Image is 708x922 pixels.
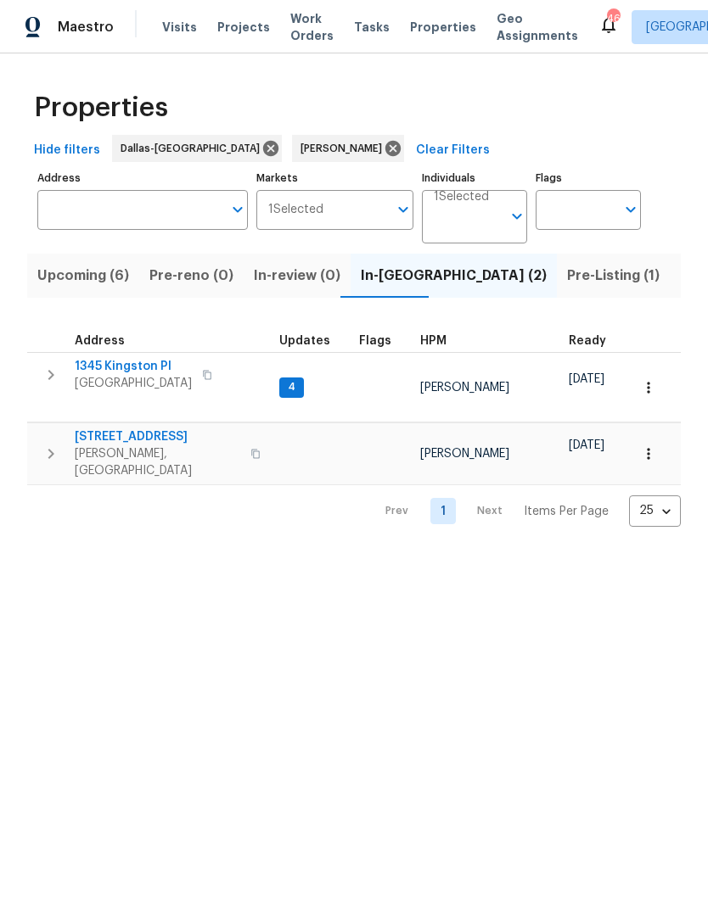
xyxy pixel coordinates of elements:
span: Dallas-[GEOGRAPHIC_DATA] [121,140,267,157]
span: [GEOGRAPHIC_DATA] [75,375,192,392]
span: [PERSON_NAME] [301,140,389,157]
div: 25 [629,489,681,533]
span: Pre-Listing (1) [567,264,660,288]
span: [PERSON_NAME] [420,448,509,460]
button: Clear Filters [409,135,497,166]
span: [DATE] [569,373,604,385]
label: Address [37,173,248,183]
a: Goto page 1 [430,498,456,524]
span: HPM [420,335,447,347]
span: Maestro [58,19,114,36]
span: Tasks [354,21,390,33]
button: Hide filters [27,135,107,166]
div: Dallas-[GEOGRAPHIC_DATA] [112,135,282,162]
span: Visits [162,19,197,36]
span: In-review (0) [254,264,340,288]
label: Markets [256,173,414,183]
button: Open [505,204,529,228]
span: [DATE] [569,439,604,451]
span: 1 Selected [434,190,489,204]
span: 4 [281,380,302,394]
span: Address [75,335,125,347]
span: Work Orders [290,10,334,44]
span: Pre-reno (0) [149,264,233,288]
span: In-[GEOGRAPHIC_DATA] (2) [361,264,547,288]
span: Upcoming (6) [37,264,129,288]
span: 1 Selected [268,203,323,217]
label: Flags [536,173,641,183]
span: [PERSON_NAME], [GEOGRAPHIC_DATA] [75,445,240,479]
span: 1345 Kingston Pl [75,358,192,375]
button: Open [391,198,415,221]
div: Earliest renovation start date (first business day after COE or Checkout) [569,335,621,347]
div: [PERSON_NAME] [292,135,404,162]
span: Properties [410,19,476,36]
button: Open [619,198,643,221]
label: Individuals [422,173,527,183]
span: Geo Assignments [497,10,578,44]
span: [STREET_ADDRESS] [75,428,240,445]
nav: Pagination Navigation [369,495,681,527]
span: Updates [279,335,330,347]
span: Clear Filters [416,140,490,161]
button: Open [226,198,250,221]
p: Items Per Page [524,503,609,520]
span: Hide filters [34,140,100,161]
span: Ready [569,335,606,347]
div: 46 [607,10,619,27]
span: [PERSON_NAME] [420,382,509,394]
span: Projects [217,19,270,36]
span: Properties [34,99,168,116]
span: Flags [359,335,391,347]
